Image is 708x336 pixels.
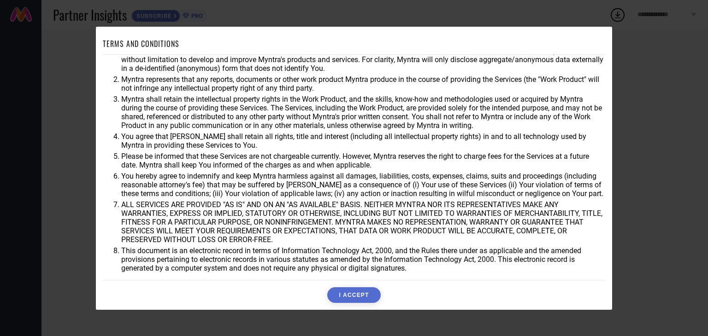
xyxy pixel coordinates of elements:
[121,95,605,130] li: Myntra shall retain the intellectual property rights in the Work Product, and the skills, know-ho...
[121,152,605,169] li: Please be informed that these Services are not chargeable currently. However, Myntra reserves the...
[121,132,605,150] li: You agree that [PERSON_NAME] shall retain all rights, title and interest (including all intellect...
[121,200,605,244] li: ALL SERVICES ARE PROVIDED "AS IS" AND ON AN "AS AVAILABLE" BASIS. NEITHER MYNTRA NOR ITS REPRESEN...
[327,287,380,303] button: I ACCEPT
[121,172,605,198] li: You hereby agree to indemnify and keep Myntra harmless against all damages, liabilities, costs, e...
[103,38,179,49] h1: TERMS AND CONDITIONS
[121,46,605,73] li: You agree that Myntra may use aggregate and anonymized data for any business purpose during or af...
[121,246,605,272] li: This document is an electronic record in terms of Information Technology Act, 2000, and the Rules...
[121,75,605,93] li: Myntra represents that any reports, documents or other work product Myntra produce in the course ...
